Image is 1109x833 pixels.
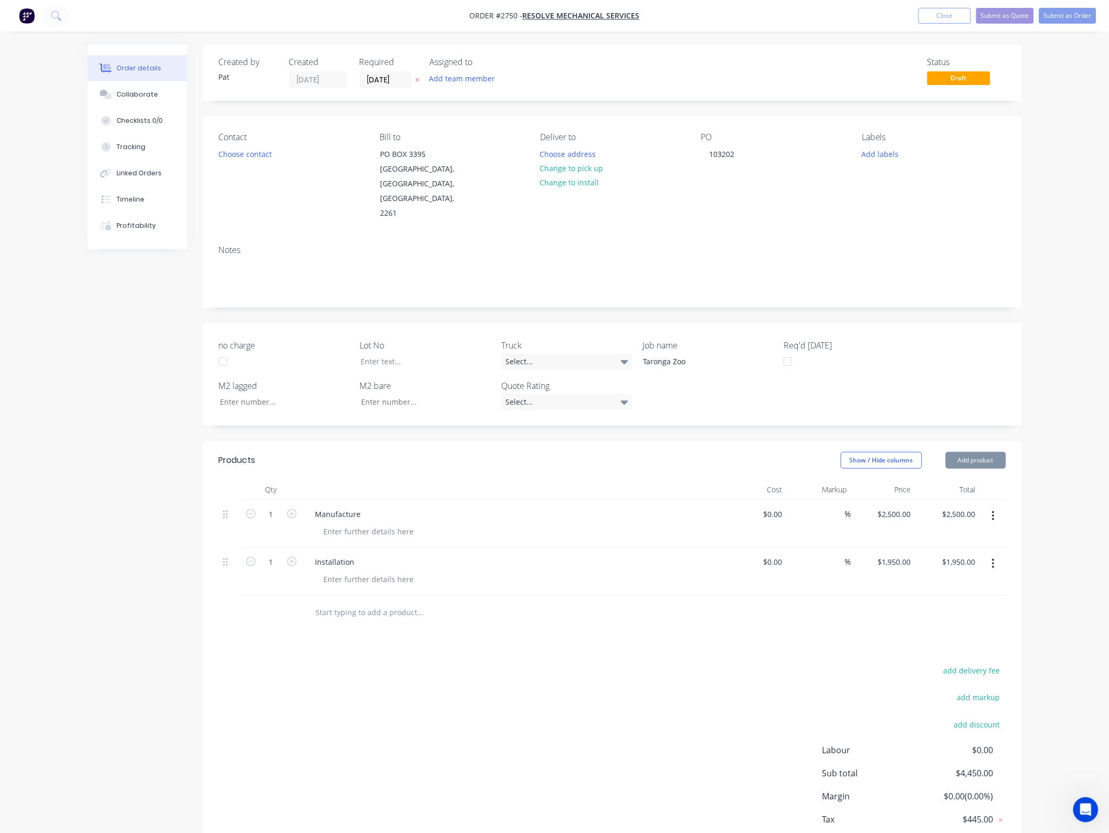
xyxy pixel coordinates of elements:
[430,71,501,86] button: Add team member
[307,554,363,570] div: Installation
[117,90,158,99] div: Collaborate
[289,57,347,67] div: Created
[787,479,851,500] div: Markup
[822,814,916,826] span: Tax
[1073,797,1099,823] iframe: Intercom live chat
[470,11,523,21] span: Order #2750 -
[915,790,993,803] span: $0.00 ( 0.00 %)
[918,8,971,24] button: Close
[822,744,916,757] span: Labour
[845,556,851,568] span: %
[915,767,993,780] span: $4,450.00
[1039,8,1096,24] button: Submit as Order
[424,71,501,86] button: Add team member
[360,339,491,352] label: Lot No
[219,57,277,67] div: Created by
[213,146,277,161] button: Choose contact
[219,132,363,142] div: Contact
[635,354,766,369] div: Taronga Zoo
[915,479,980,500] div: Total
[927,71,990,85] span: Draft
[946,452,1006,469] button: Add product
[88,81,187,108] button: Collaborate
[88,134,187,160] button: Tracking
[856,146,904,161] button: Add labels
[88,108,187,134] button: Checklists 0/0
[219,339,350,352] label: no charge
[117,168,162,178] div: Linked Orders
[88,160,187,186] button: Linked Orders
[938,663,1006,678] button: add delivery fee
[540,132,684,142] div: Deliver to
[219,379,350,392] label: M2 lagged
[211,394,350,410] input: Enter number...
[117,116,163,125] div: Checklists 0/0
[88,213,187,239] button: Profitability
[851,479,916,500] div: Price
[523,11,640,21] a: Resolve Mechanical Services
[117,142,145,152] div: Tracking
[360,57,417,67] div: Required
[952,690,1006,704] button: add markup
[976,8,1034,24] button: Submit as Quote
[501,354,632,370] div: Select...
[430,57,535,67] div: Assigned to
[360,379,491,392] label: M2 bare
[915,814,993,826] span: $445.00
[501,394,632,410] div: Select...
[534,175,605,189] button: Change to install
[219,454,256,467] div: Products
[88,55,187,81] button: Order details
[915,744,993,757] span: $0.00
[371,146,476,221] div: PO BOX 3395[GEOGRAPHIC_DATA], [GEOGRAPHIC_DATA], [GEOGRAPHIC_DATA], 2261
[380,162,467,220] div: [GEOGRAPHIC_DATA], [GEOGRAPHIC_DATA], [GEOGRAPHIC_DATA], 2261
[822,767,916,780] span: Sub total
[501,379,632,392] label: Quote Rating
[822,790,916,803] span: Margin
[19,8,35,24] img: Factory
[501,339,632,352] label: Truck
[784,339,915,352] label: Req'd [DATE]
[534,146,601,161] button: Choose address
[117,195,144,204] div: Timeline
[352,394,491,410] input: Enter number...
[701,132,845,142] div: PO
[380,147,467,162] div: PO BOX 3395
[642,339,774,352] label: Job name
[117,64,161,73] div: Order details
[723,479,787,500] div: Cost
[845,508,851,520] span: %
[307,507,369,522] div: Manufacture
[841,452,922,469] button: Show / Hide columns
[701,146,743,162] div: 103202
[219,245,1006,255] div: Notes
[862,132,1006,142] div: Labels
[534,161,609,175] button: Change to pick up
[379,132,523,142] div: Bill to
[949,718,1006,732] button: add discount
[927,57,1006,67] div: Status
[117,221,156,230] div: Profitability
[88,186,187,213] button: Timeline
[219,71,277,82] div: Pat
[315,602,525,623] input: Start typing to add a product...
[240,479,303,500] div: Qty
